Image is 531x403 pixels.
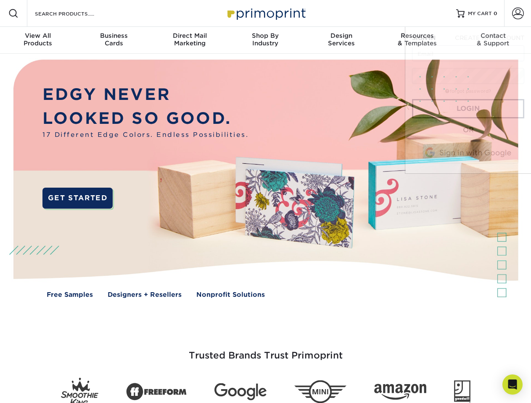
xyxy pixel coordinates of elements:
span: Resources [379,32,455,39]
span: SIGN IN [412,34,436,41]
p: EDGY NEVER [42,83,248,107]
iframe: Google Customer Reviews [2,377,71,400]
span: 17 Different Edge Colors. Endless Possibilities. [42,130,248,140]
span: CREATE AN ACCOUNT [455,34,524,41]
div: Open Intercom Messenger [502,374,523,395]
img: Google [214,383,267,400]
input: SEARCH PRODUCTS..... [34,8,116,18]
div: Services [304,32,379,47]
span: MY CART [468,10,492,17]
a: Direct MailMarketing [152,27,227,54]
a: GET STARTED [42,188,113,209]
div: Industry [227,32,303,47]
div: & Templates [379,32,455,47]
img: Amazon [374,384,426,400]
a: Resources& Templates [379,27,455,54]
span: Shop By [227,32,303,39]
div: Cards [76,32,151,47]
span: Business [76,32,151,39]
a: Nonprofit Solutions [196,290,265,300]
input: Email [412,45,524,61]
a: Shop ByIndustry [227,27,303,54]
a: BusinessCards [76,27,151,54]
a: Designers + Resellers [108,290,182,300]
p: LOOKED SO GOOD. [42,107,248,131]
span: 0 [494,10,497,16]
div: OR [412,125,524,135]
img: Primoprint [224,4,308,22]
span: Direct Mail [152,32,227,39]
img: Goodwill [454,380,470,403]
div: Marketing [152,32,227,47]
h3: Trusted Brands Trust Primoprint [20,330,512,371]
a: DesignServices [304,27,379,54]
a: Login [412,99,524,118]
a: forgot password? [445,89,491,94]
span: Design [304,32,379,39]
a: Free Samples [47,290,93,300]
